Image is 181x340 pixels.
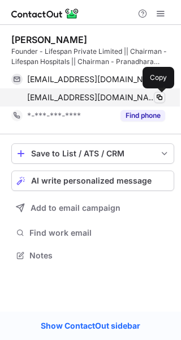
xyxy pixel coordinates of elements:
[27,92,157,103] span: [EMAIL_ADDRESS][DOMAIN_NAME]
[29,228,170,238] span: Find work email
[31,149,154,158] div: Save to List / ATS / CRM
[29,250,170,261] span: Notes
[11,248,174,263] button: Notes
[27,74,157,84] span: [EMAIL_ADDRESS][DOMAIN_NAME]
[29,317,152,334] a: Show ContactOut sidebar
[11,225,174,241] button: Find work email
[31,176,152,185] span: AI write personalized message
[11,7,79,20] img: ContactOut v5.3.10
[120,110,165,121] button: Reveal Button
[11,198,174,218] button: Add to email campaign
[11,171,174,191] button: AI write personalized message
[31,203,120,212] span: Add to email campaign
[11,34,87,45] div: [PERSON_NAME]
[11,143,174,164] button: save-profile-one-click
[11,46,174,67] div: Founder - Lifespan Private Limited || Chairman - Lifespan Hospitals || Chairman - Pranadhara Supe...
